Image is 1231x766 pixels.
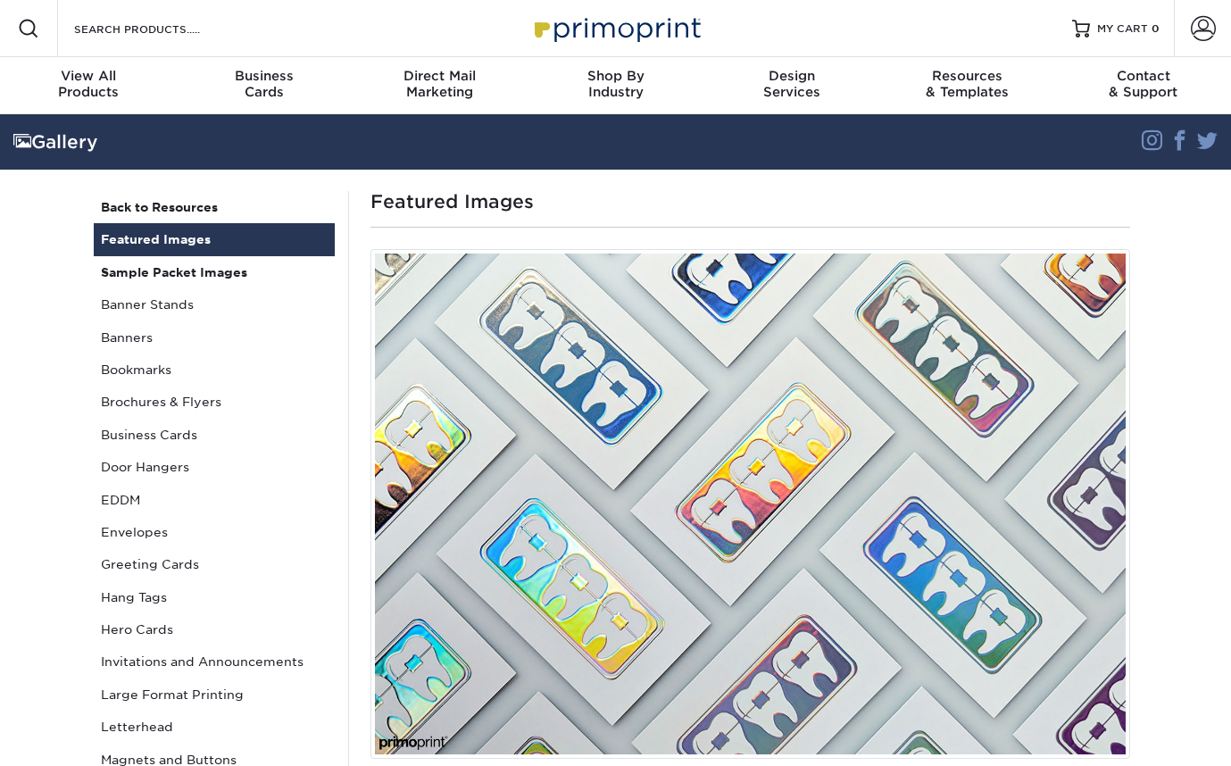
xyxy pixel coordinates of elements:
[94,516,335,548] a: Envelopes
[176,57,352,114] a: BusinessCards
[1055,68,1231,84] span: Contact
[528,57,703,114] a: Shop ByIndustry
[352,68,528,84] span: Direct Mail
[528,68,703,100] div: Industry
[370,249,1130,759] img: Custom Holographic Business Card designed by Primoprint.
[879,57,1055,114] a: Resources& Templates
[94,223,335,255] a: Featured Images
[94,613,335,645] a: Hero Cards
[94,679,335,711] a: Large Format Printing
[527,9,705,47] img: Primoprint
[94,645,335,678] a: Invitations and Announcements
[94,484,335,516] a: EDDM
[94,711,335,743] a: Letterhead
[703,57,879,114] a: DesignServices
[94,256,335,288] a: Sample Packet Images
[101,232,211,246] strong: Featured Images
[94,321,335,354] a: Banners
[94,419,335,451] a: Business Cards
[94,386,335,418] a: Brochures & Flyers
[94,288,335,321] a: Banner Stands
[352,68,528,100] div: Marketing
[352,57,528,114] a: Direct MailMarketing
[1055,57,1231,114] a: Contact& Support
[1055,68,1231,100] div: & Support
[1152,22,1160,35] span: 0
[370,191,1130,212] h1: Featured Images
[94,548,335,580] a: Greeting Cards
[94,354,335,386] a: Bookmarks
[703,68,879,84] span: Design
[703,68,879,100] div: Services
[528,68,703,84] span: Shop By
[1097,21,1148,37] span: MY CART
[101,265,247,279] strong: Sample Packet Images
[176,68,352,84] span: Business
[176,68,352,100] div: Cards
[94,581,335,613] a: Hang Tags
[94,191,335,223] a: Back to Resources
[879,68,1055,84] span: Resources
[94,451,335,483] a: Door Hangers
[72,18,246,39] input: SEARCH PRODUCTS.....
[879,68,1055,100] div: & Templates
